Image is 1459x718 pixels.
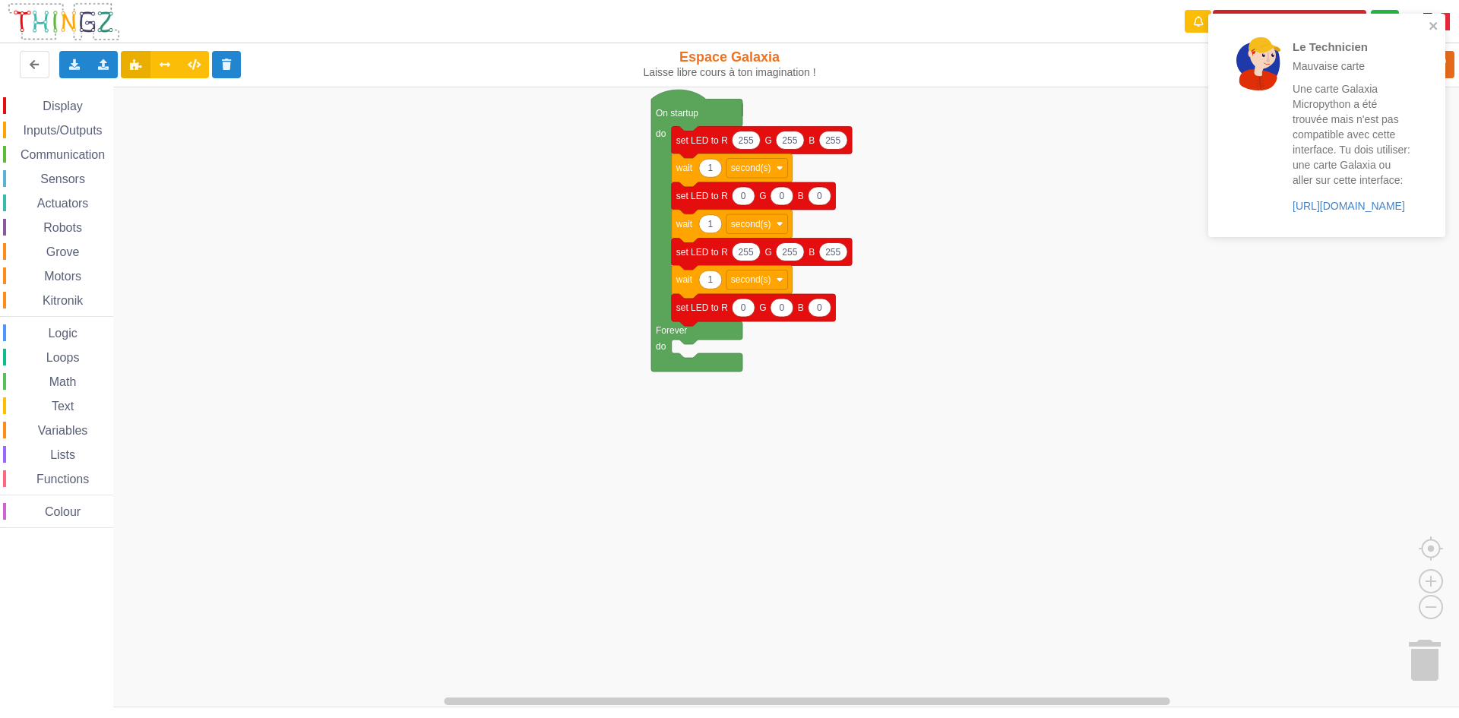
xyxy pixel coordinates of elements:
text: wait [676,274,693,285]
span: Functions [34,473,91,486]
div: Laisse libre cours à ton imagination ! [603,66,857,79]
span: Loops [44,351,82,364]
text: set LED to R [676,246,728,257]
button: Appairer une carte [1213,10,1366,33]
p: Le Technicien [1293,39,1411,55]
text: set LED to R [676,191,728,201]
text: second(s) [731,274,771,285]
text: wait [676,219,693,229]
a: [URL][DOMAIN_NAME] [1293,200,1405,212]
span: Lists [48,448,78,461]
text: 255 [825,246,840,257]
text: 1 [707,163,713,173]
text: G [765,134,772,145]
span: Kitronik [40,294,85,307]
text: do [656,341,666,352]
text: 1 [707,219,713,229]
span: Display [40,100,84,112]
text: 255 [739,134,754,145]
text: B [798,191,804,201]
p: Mauvaise carte [1293,59,1411,74]
text: On startup [656,107,698,118]
text: 255 [739,246,754,257]
text: B [809,134,815,145]
text: wait [676,163,693,173]
img: thingz_logo.png [7,2,121,42]
span: Communication [18,148,107,161]
text: 0 [741,302,746,313]
text: 0 [779,191,784,201]
text: 0 [741,191,746,201]
text: second(s) [731,163,771,173]
span: Text [49,400,76,413]
span: Motors [42,270,84,283]
text: G [759,302,766,313]
p: Une carte Galaxia Micropython a été trouvée mais n'est pas compatible avec cette interface. Tu do... [1293,81,1411,188]
text: Forever [656,325,687,336]
text: 0 [817,302,822,313]
text: 255 [782,246,797,257]
span: Variables [36,424,90,437]
text: set LED to R [676,134,728,145]
text: do [656,128,666,138]
text: 1 [707,274,713,285]
text: B [798,302,804,313]
text: G [759,191,766,201]
div: Espace Galaxia [603,49,857,79]
span: Colour [43,505,83,518]
button: close [1429,20,1439,34]
text: 255 [825,134,840,145]
span: Inputs/Outputs [21,124,105,137]
text: second(s) [731,219,771,229]
text: G [765,246,772,257]
span: Grove [44,245,82,258]
text: set LED to R [676,302,728,313]
text: 0 [779,302,784,313]
span: Actuators [35,197,91,210]
span: Logic [46,327,79,340]
text: 0 [817,191,822,201]
span: Math [47,375,79,388]
span: Robots [41,221,84,234]
text: 255 [782,134,797,145]
text: B [809,246,815,257]
span: Sensors [38,172,87,185]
